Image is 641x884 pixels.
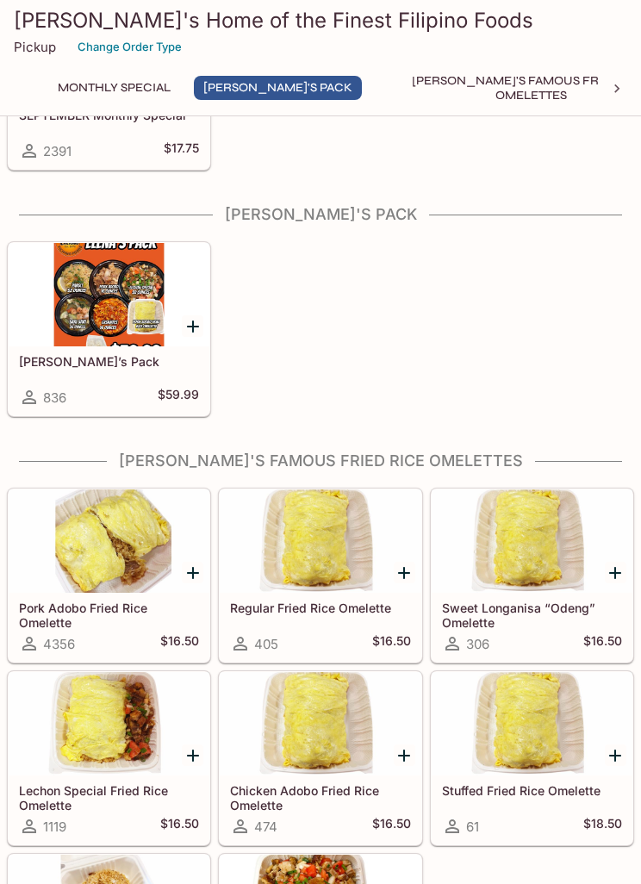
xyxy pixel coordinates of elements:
[19,354,199,369] h5: [PERSON_NAME]’s Pack
[466,636,489,652] span: 306
[220,489,420,593] div: Regular Fried Rice Omelette
[583,816,622,837] h5: $18.50
[182,744,203,766] button: Add Lechon Special Fried Rice Omelette
[372,633,411,654] h5: $16.50
[14,39,56,55] p: Pickup
[220,672,420,775] div: Chicken Adobo Fried Rice Omelette
[254,636,278,652] span: 405
[394,562,415,583] button: Add Regular Fried Rice Omelette
[432,672,632,775] div: Stuffed Fried Rice Omelette
[583,633,622,654] h5: $16.50
[466,819,479,835] span: 61
[8,242,210,416] a: [PERSON_NAME]’s Pack836$59.99
[43,636,75,652] span: 4356
[158,387,199,408] h5: $59.99
[43,143,72,159] span: 2391
[8,489,210,663] a: Pork Adobo Fried Rice Omelette4356$16.50
[605,744,626,766] button: Add Stuffed Fried Rice Omelette
[442,783,622,798] h5: Stuffed Fried Rice Omelette
[43,819,66,835] span: 1119
[182,562,203,583] button: Add Pork Adobo Fried Rice Omelette
[160,816,199,837] h5: $16.50
[219,489,421,663] a: Regular Fried Rice Omelette405$16.50
[9,243,209,346] div: Elena’s Pack
[219,671,421,845] a: Chicken Adobo Fried Rice Omelette474$16.50
[19,783,199,812] h5: Lechon Special Fried Rice Omelette
[43,389,66,406] span: 836
[442,601,622,629] h5: Sweet Longanisa “Odeng” Omelette
[164,140,199,161] h5: $17.75
[14,7,627,34] h3: [PERSON_NAME]'s Home of the Finest Filipino Foods
[372,816,411,837] h5: $16.50
[605,562,626,583] button: Add Sweet Longanisa “Odeng” Omelette
[230,783,410,812] h5: Chicken Adobo Fried Rice Omelette
[48,76,180,100] button: Monthly Special
[70,34,190,60] button: Change Order Type
[431,489,633,663] a: Sweet Longanisa “Odeng” Omelette306$16.50
[9,672,209,775] div: Lechon Special Fried Rice Omelette
[8,671,210,845] a: Lechon Special Fried Rice Omelette1119$16.50
[7,205,634,224] h4: [PERSON_NAME]'s Pack
[19,601,199,629] h5: Pork Adobo Fried Rice Omelette
[432,489,632,593] div: Sweet Longanisa “Odeng” Omelette
[431,671,633,845] a: Stuffed Fried Rice Omelette61$18.50
[254,819,277,835] span: 474
[9,489,209,593] div: Pork Adobo Fried Rice Omelette
[194,76,362,100] button: [PERSON_NAME]'s Pack
[182,315,203,337] button: Add Elena’s Pack
[160,633,199,654] h5: $16.50
[394,744,415,766] button: Add Chicken Adobo Fried Rice Omelette
[230,601,410,615] h5: Regular Fried Rice Omelette
[7,451,634,470] h4: [PERSON_NAME]'s Famous Fried Rice Omelettes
